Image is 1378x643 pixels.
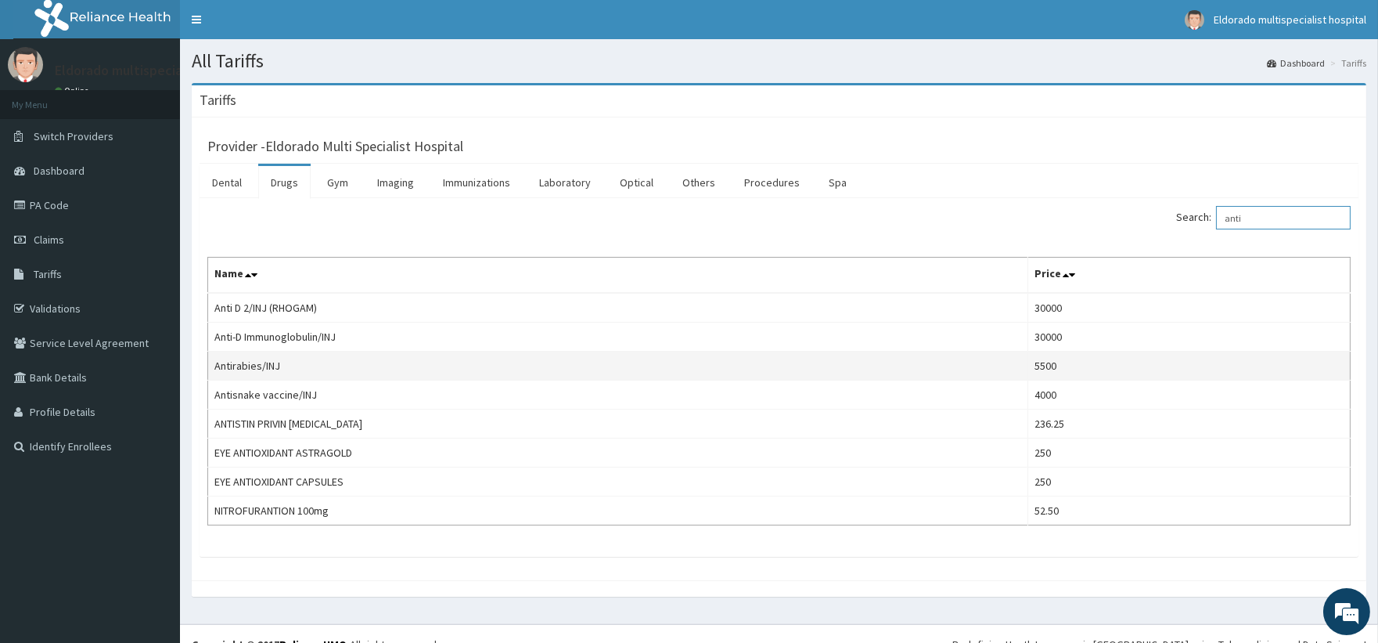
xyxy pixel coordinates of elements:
span: Dashboard [34,164,85,178]
td: 236.25 [1027,410,1350,439]
td: 250 [1027,468,1350,497]
a: Optical [607,166,666,199]
a: Imaging [365,166,426,199]
td: 52.50 [1027,497,1350,526]
a: Drugs [258,166,311,199]
a: Laboratory [527,166,603,199]
td: 30000 [1027,323,1350,352]
td: EYE ANTIOXIDANT ASTRAGOLD [208,439,1028,468]
th: Price [1027,258,1350,294]
img: User Image [1185,10,1204,30]
td: EYE ANTIOXIDANT CAPSULES [208,468,1028,497]
img: User Image [8,47,43,82]
a: Spa [816,166,859,199]
span: Eldorado multispecialist hospital [1214,13,1366,27]
td: Anti-D Immunoglobulin/INJ [208,323,1028,352]
td: 30000 [1027,293,1350,323]
label: Search: [1176,206,1351,229]
h3: Tariffs [200,93,236,107]
a: Others [670,166,728,199]
textarea: Type your message and hit 'Enter' [8,428,298,482]
a: Gym [315,166,361,199]
td: 250 [1027,439,1350,468]
h3: Provider - Eldorado Multi Specialist Hospital [207,139,463,154]
h1: All Tariffs [192,51,1366,71]
img: d_794563401_company_1708531726252_794563401 [29,78,63,117]
td: Anti D 2/INJ (RHOGAM) [208,293,1028,323]
th: Name [208,258,1028,294]
div: Chat with us now [81,88,263,108]
p: Eldorado multispecialist hospital [55,63,255,78]
td: 5500 [1027,352,1350,381]
div: Minimize live chat window [257,8,294,45]
a: Dashboard [1267,56,1325,70]
a: Immunizations [430,166,523,199]
td: NITROFURANTION 100mg [208,497,1028,526]
span: Claims [34,233,64,247]
td: ANTISTIN PRIVIN [MEDICAL_DATA] [208,410,1028,439]
a: Dental [200,166,254,199]
span: Tariffs [34,267,62,281]
td: 4000 [1027,381,1350,410]
input: Search: [1216,206,1351,229]
li: Tariffs [1326,56,1366,70]
a: Online [55,85,92,96]
a: Procedures [732,166,812,199]
span: Switch Providers [34,129,113,143]
td: Antisnake vaccine/INJ [208,381,1028,410]
td: Antirabies/INJ [208,352,1028,381]
span: We're online! [91,197,216,356]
